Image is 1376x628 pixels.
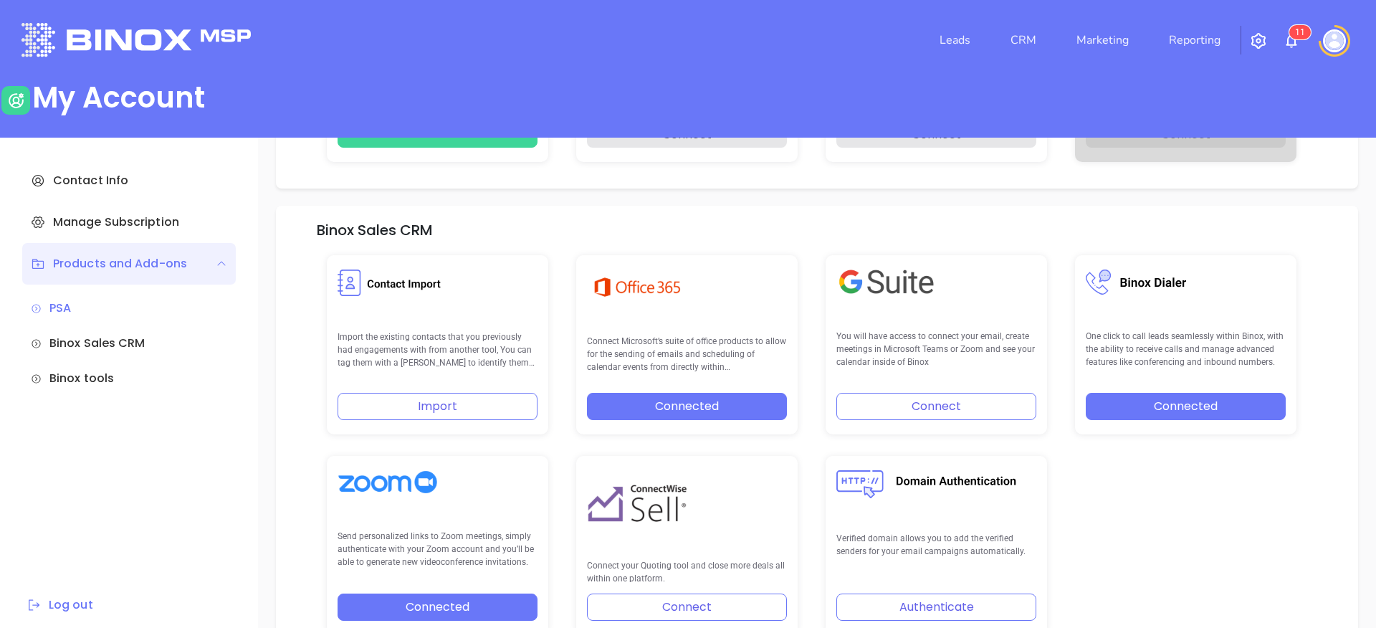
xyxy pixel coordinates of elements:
img: user [1,86,30,115]
a: CRM [1005,26,1042,54]
div: Binox Sales CRM [31,335,227,352]
div: Products and Add-ons [31,255,187,272]
div: Manage Subscription [22,201,236,243]
p: One click to call leads seamlessly within Binox, with the ability to receive calls and manage adv... [1086,330,1286,369]
a: Leads [934,26,976,54]
div: My Account [32,80,205,115]
img: iconNotification [1283,32,1300,49]
button: Connected [338,594,537,621]
div: PSA [31,300,227,317]
button: Connect [836,393,1036,420]
p: Verified domain allows you to add the verified senders for your email campaigns automatically. [836,532,1036,571]
button: Import [338,393,537,420]
p: Send personalized links to Zoom meetings, simply authenticate with your Zoom account and you’ll b... [338,530,537,569]
p: You will have access to connect your email, create meetings in Microsoft Teams or Zoom and see yo... [836,330,1036,369]
img: logo [21,23,251,57]
button: Log out [22,596,97,614]
span: 1 [1300,27,1305,37]
button: Connected [1086,393,1286,420]
span: 1 [1295,27,1300,37]
img: iconSetting [1250,32,1267,49]
div: Products and Add-ons [22,243,236,285]
button: Authenticate [836,594,1036,621]
p: Connect your Quoting tool and close more deals all within one platform. [587,559,787,582]
p: Connect Microsoft’s suite of office products to allow for the sending of emails and scheduling of... [587,335,787,374]
p: Import the existing contacts that you previously had engagements with from another tool, You can ... [338,330,537,370]
sup: 11 [1289,25,1311,39]
div: Binox tools [31,370,227,387]
button: Connected [587,393,787,420]
div: Contact Info [22,160,236,201]
h5: Binox Sales CRM [317,222,433,239]
a: Marketing [1071,26,1134,54]
img: user [1323,29,1346,52]
a: Reporting [1163,26,1226,54]
button: Connect [587,594,787,621]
